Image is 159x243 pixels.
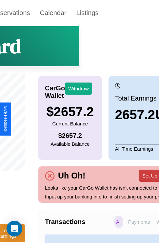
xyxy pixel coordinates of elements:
div: Open Intercom Messenger [7,221,22,236]
p: Current Balance [47,119,94,128]
h3: $ 2657.2 [47,104,94,119]
h4: CarGo Wallet [45,84,65,100]
h4: Uh Oh! [55,171,89,180]
p: Available Balance [50,140,89,148]
h4: $ 2657.2 [50,132,89,140]
div: Give Feedback [3,106,8,132]
p: Payments [127,216,152,228]
h4: Transactions [45,218,113,226]
a: Calendar [35,6,71,20]
p: All [114,216,123,228]
a: Listings [71,6,104,20]
button: Withdraw [65,83,92,95]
